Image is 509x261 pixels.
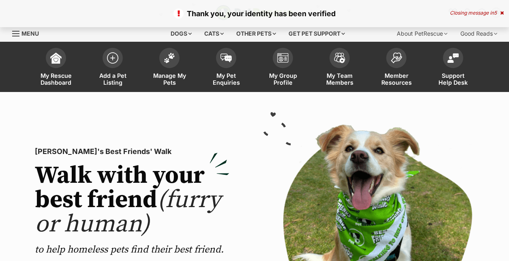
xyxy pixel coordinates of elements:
span: Menu [21,30,39,37]
div: Get pet support [283,26,351,42]
a: Menu [12,26,45,40]
p: [PERSON_NAME]'s Best Friends' Walk [35,146,229,157]
div: Good Reads [455,26,503,42]
a: Support Help Desk [425,44,481,92]
a: Manage My Pets [141,44,198,92]
span: (furry or human) [35,185,221,240]
span: My Rescue Dashboard [38,72,74,86]
a: Add a Pet Listing [84,44,141,92]
img: manage-my-pets-icon-02211641906a0b7f246fdf0571729dbe1e7629f14944591b6c1af311fb30b64b.svg [164,53,175,63]
span: Manage My Pets [151,72,188,86]
h2: Walk with your best friend [35,164,229,237]
img: member-resources-icon-8e73f808a243e03378d46382f2149f9095a855e16c252ad45f914b54edf8863c.svg [391,52,402,63]
div: About PetRescue [391,26,453,42]
div: Dogs [165,26,197,42]
a: Member Resources [368,44,425,92]
a: My Pet Enquiries [198,44,254,92]
img: team-members-icon-5396bd8760b3fe7c0b43da4ab00e1e3bb1a5d9ba89233759b79545d2d3fc5d0d.svg [334,53,345,63]
span: Member Resources [378,72,415,86]
span: Support Help Desk [435,72,471,86]
span: Add a Pet Listing [94,72,131,86]
img: pet-enquiries-icon-7e3ad2cf08bfb03b45e93fb7055b45f3efa6380592205ae92323e6603595dc1f.svg [220,53,232,62]
span: My Team Members [321,72,358,86]
a: My Rescue Dashboard [28,44,84,92]
img: add-pet-listing-icon-0afa8454b4691262ce3f59096e99ab1cd57d4a30225e0717b998d2c9b9846f56.svg [107,52,118,64]
a: My Group Profile [254,44,311,92]
div: Cats [199,26,229,42]
img: help-desk-icon-fdf02630f3aa405de69fd3d07c3f3aa587a6932b1a1747fa1d2bba05be0121f9.svg [447,53,459,63]
span: My Group Profile [265,72,301,86]
img: group-profile-icon-3fa3cf56718a62981997c0bc7e787c4b2cf8bcc04b72c1350f741eb67cf2f40e.svg [277,53,289,63]
div: Other pets [231,26,282,42]
p: to help homeless pets find their best friend. [35,243,229,256]
span: My Pet Enquiries [208,72,244,86]
a: My Team Members [311,44,368,92]
img: dashboard-icon-eb2f2d2d3e046f16d808141f083e7271f6b2e854fb5c12c21221c1fb7104beca.svg [50,52,62,64]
